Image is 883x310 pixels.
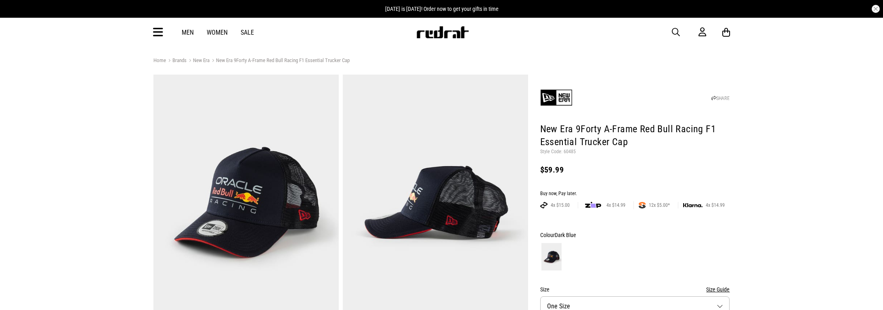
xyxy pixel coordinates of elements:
p: Style Code: 60485 [540,149,730,155]
h1: New Era 9Forty A-Frame Red Bull Racing F1 Essential Trucker Cap [540,123,730,149]
img: zip [585,201,601,209]
a: New Era 9Forty A-Frame Red Bull Racing F1 Essential Trucker Cap [210,57,350,65]
a: SHARE [711,96,730,101]
span: 4x $15.00 [547,202,573,208]
div: Buy now, Pay later. [540,191,730,197]
a: Women [207,29,228,36]
div: $59.99 [540,165,730,175]
a: New Era [187,57,210,65]
img: AFTERPAY [540,202,547,208]
img: SPLITPAY [639,202,646,208]
a: Men [182,29,194,36]
img: New Era [540,81,573,114]
span: [DATE] is [DATE]! Order now to get your gifts in time [385,6,499,12]
a: Home [153,57,166,63]
img: Redrat logo [416,26,469,38]
div: Colour [540,230,730,240]
span: One Size [547,302,570,310]
span: 4x $14.99 [603,202,629,208]
span: Dark Blue [555,232,576,238]
a: Sale [241,29,254,36]
span: 4x $14.99 [703,202,728,208]
button: Size Guide [706,285,730,294]
div: Size [540,285,730,294]
a: Brands [166,57,187,65]
img: Dark Blue [541,243,562,270]
span: 12x $5.00* [646,202,673,208]
img: KLARNA [683,203,703,208]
